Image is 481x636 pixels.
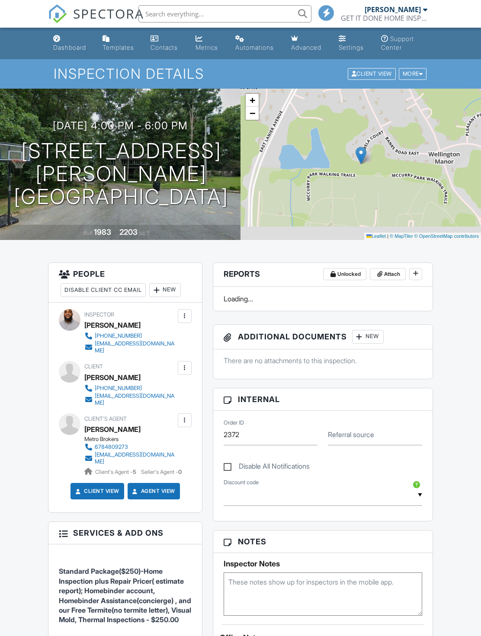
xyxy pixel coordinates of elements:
h3: People [48,263,202,303]
a: Client View [74,487,119,495]
a: Advanced [288,31,328,56]
img: The Best Home Inspection Software - Spectora [48,4,67,23]
a: SPECTORA [48,12,144,30]
div: [PERSON_NAME] [84,319,141,332]
label: Disable All Notifications [224,462,310,473]
span: + [250,95,255,105]
label: Referral source [328,430,374,439]
h3: [DATE] 4:00 pm - 6:00 pm [53,120,188,131]
div: [EMAIL_ADDRESS][DOMAIN_NAME] [95,340,176,354]
strong: 5 [133,469,136,475]
div: Metrics [196,44,218,51]
span: Client [84,363,103,370]
span: Client's Agent - [95,469,138,475]
li: Service: Standard Package($250)-Home Inspection plus Repair Pricer( estimate report); Homebinder ... [59,551,192,631]
a: [PHONE_NUMBER] [84,384,176,393]
div: 6784809273 [95,444,128,451]
div: Contacts [151,44,178,51]
a: [EMAIL_ADDRESS][DOMAIN_NAME] [84,451,176,465]
strong: 0 [178,469,182,475]
a: Leaflet [366,233,386,239]
label: Order ID [224,419,244,427]
h1: Inspection Details [54,66,427,81]
input: Search everything... [138,5,311,22]
img: Marker [356,147,366,164]
div: [PERSON_NAME] [84,371,141,384]
h3: Additional Documents [213,325,433,349]
div: Advanced [291,44,321,51]
a: © MapTiler [390,233,413,239]
a: [EMAIL_ADDRESS][DOMAIN_NAME] [84,340,176,354]
div: [EMAIL_ADDRESS][DOMAIN_NAME] [95,393,176,406]
div: New [352,330,384,344]
div: Disable Client CC Email [61,283,146,297]
div: Support Center [381,35,414,51]
div: [PHONE_NUMBER] [95,332,142,339]
div: Automations [235,44,274,51]
h1: [STREET_ADDRESS][PERSON_NAME] [GEOGRAPHIC_DATA] [14,140,228,208]
span: Built [83,230,93,236]
span: Client's Agent [84,415,127,422]
div: [PHONE_NUMBER] [95,385,142,392]
a: Automations (Basic) [232,31,280,56]
a: Zoom in [246,94,259,107]
span: sq. ft. [139,230,151,236]
a: Dashboard [50,31,92,56]
a: © OpenStreetMap contributors [414,233,479,239]
div: Templates [103,44,134,51]
div: [PERSON_NAME] [365,5,421,14]
div: More [399,68,427,80]
div: 2203 [119,227,138,237]
a: Metrics [192,31,225,56]
div: New [149,283,181,297]
a: Client View [347,70,398,77]
div: Metro Brokers [84,436,183,443]
div: GET IT DONE HOME INSPECTIONS [341,14,427,22]
a: Contacts [147,31,185,56]
a: Settings [335,31,371,56]
span: Seller's Agent - [141,469,182,475]
h3: Notes [213,531,433,553]
h3: Services & Add ons [48,522,202,544]
a: [PERSON_NAME] [84,423,141,436]
span: Inspector [84,311,114,318]
div: Dashboard [53,44,86,51]
h3: Internal [213,388,433,411]
a: [EMAIL_ADDRESS][DOMAIN_NAME] [84,393,176,406]
span: SPECTORA [73,4,144,22]
div: Client View [348,68,396,80]
a: 6784809273 [84,443,176,451]
a: Support Center [378,31,431,56]
a: Zoom out [246,107,259,120]
span: − [250,108,255,118]
p: There are no attachments to this inspection. [224,356,422,365]
label: Discount code [224,479,259,486]
div: 1983 [94,227,111,237]
div: Settings [339,44,364,51]
h5: Inspector Notes [224,559,422,568]
a: Agent View [131,487,175,495]
span: Standard Package($250)-Home Inspection plus Repair Pricer( estimate report); Homebinder account, ... [59,567,191,624]
span: | [387,233,388,239]
a: [PHONE_NUMBER] [84,332,176,340]
div: [EMAIL_ADDRESS][DOMAIN_NAME] [95,451,176,465]
a: Templates [99,31,140,56]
